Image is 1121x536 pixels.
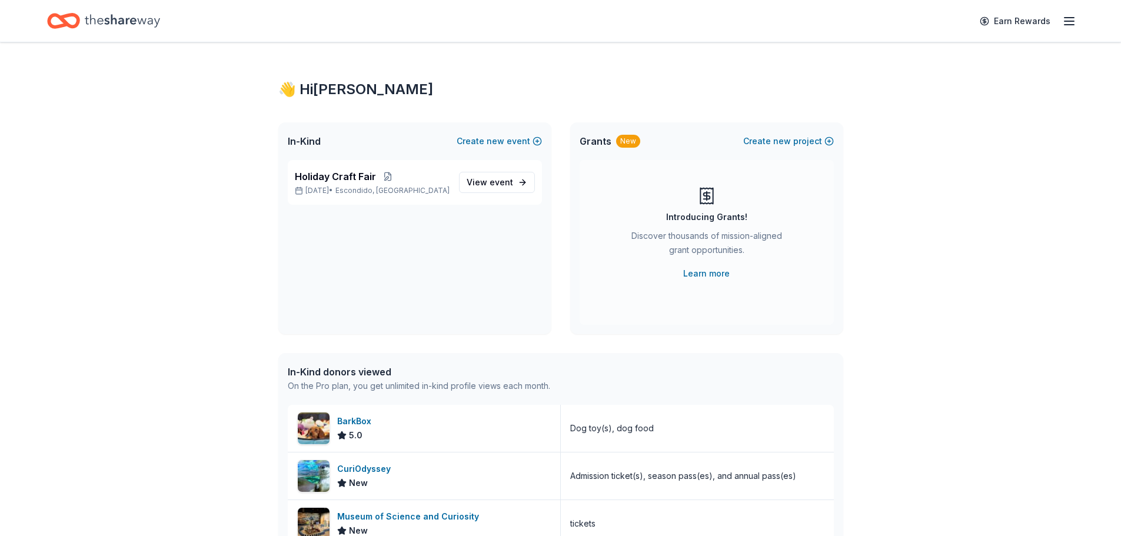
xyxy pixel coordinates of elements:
div: New [616,135,640,148]
div: In-Kind donors viewed [288,365,550,379]
p: [DATE] • [295,186,450,195]
div: On the Pro plan, you get unlimited in-kind profile views each month. [288,379,550,393]
a: Earn Rewards [973,11,1057,32]
span: New [349,476,368,490]
a: View event [459,172,535,193]
span: Escondido, [GEOGRAPHIC_DATA] [335,186,450,195]
div: Dog toy(s), dog food [570,421,654,435]
a: Home [47,7,160,35]
a: Learn more [683,267,730,281]
div: BarkBox [337,414,376,428]
span: new [773,134,791,148]
button: Createnewproject [743,134,834,148]
div: 👋 Hi [PERSON_NAME] [278,80,843,99]
div: Introducing Grants! [666,210,747,224]
button: Createnewevent [457,134,542,148]
span: event [490,177,513,187]
span: Holiday Craft Fair [295,169,376,184]
img: Image for CuriOdyssey [298,460,330,492]
div: Discover thousands of mission-aligned grant opportunities. [627,229,787,262]
div: Museum of Science and Curiosity [337,510,484,524]
div: tickets [570,517,596,531]
img: Image for BarkBox [298,412,330,444]
span: Grants [580,134,611,148]
span: In-Kind [288,134,321,148]
span: View [467,175,513,189]
div: CuriOdyssey [337,462,395,476]
span: new [487,134,504,148]
span: 5.0 [349,428,362,442]
div: Admission ticket(s), season pass(es), and annual pass(es) [570,469,796,483]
